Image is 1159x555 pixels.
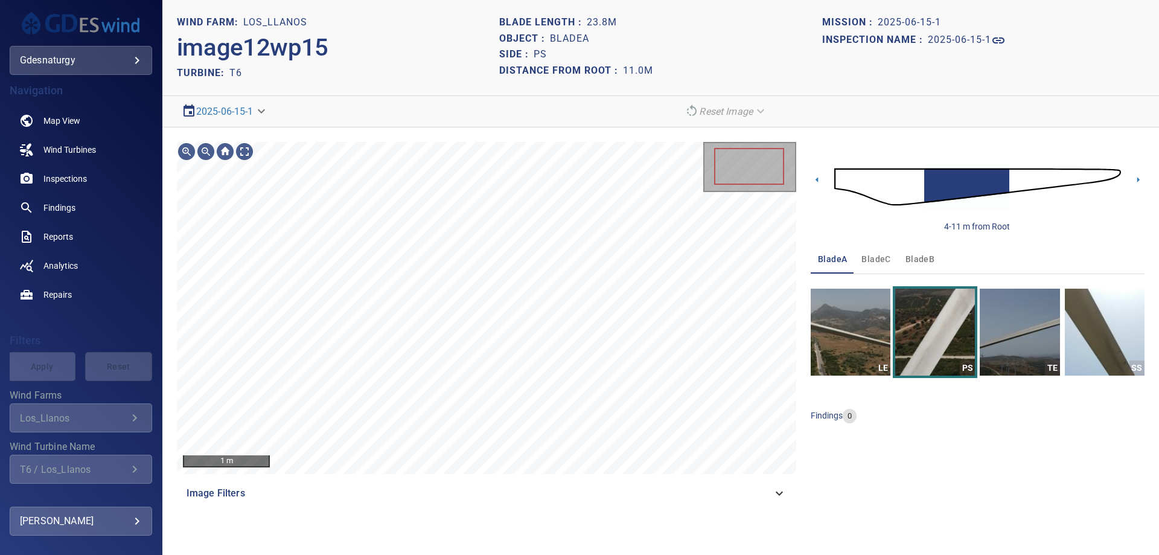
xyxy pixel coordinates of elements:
span: findings [811,411,843,420]
a: PS [895,289,975,376]
h1: 2025-06-15-1 [928,34,991,46]
a: inspections noActive [10,164,152,193]
span: Map View [43,115,80,127]
a: repairs noActive [10,280,152,309]
div: PS [960,361,975,376]
label: Wind Turbine Name [10,442,152,452]
h4: Filters [10,335,152,347]
div: Los_Llanos [20,412,127,424]
div: Image Filters [177,479,796,508]
span: Inspections [43,173,87,185]
div: [PERSON_NAME] [20,512,142,531]
img: d [834,152,1121,222]
div: Wind Turbine Name [10,455,152,484]
div: TE [1045,361,1060,376]
div: Zoom out [196,142,216,161]
div: gdesnaturgy [10,46,152,75]
a: SS [1065,289,1145,376]
h1: PS [534,49,547,60]
span: Findings [43,202,75,214]
div: LE [875,361,890,376]
a: map noActive [10,106,152,135]
h1: Side : [499,49,534,60]
h1: 2025-06-15-1 [878,17,941,28]
span: bladeC [861,252,890,267]
a: TE [980,289,1059,376]
h1: 11.0m [623,65,653,77]
div: Go home [216,142,235,161]
span: Repairs [43,289,72,301]
h1: Distance from root : [499,65,623,77]
h1: Los_Llanos [243,17,307,28]
h1: Blade length : [499,17,587,28]
span: bladeA [818,252,847,267]
h1: Object : [499,33,550,45]
div: Toggle full page [235,142,254,161]
h2: T6 [229,67,242,79]
span: Image Filters [187,486,772,501]
label: Wind Farms [10,391,152,400]
div: Reset Image [680,101,772,122]
span: Analytics [43,260,78,272]
h1: bladeA [550,33,589,45]
div: SS [1129,361,1145,376]
span: Reports [43,231,73,243]
a: analytics noActive [10,251,152,280]
h4: Navigation [10,85,152,97]
h1: WIND FARM: [177,17,243,28]
h1: 23.8m [587,17,617,28]
h2: image12wp15 [177,33,328,62]
div: gdesnaturgy [20,51,142,70]
a: 2025-06-15-1 [196,106,254,117]
h1: Mission : [822,17,878,28]
span: Wind Turbines [43,144,96,156]
span: 0 [843,411,857,422]
em: Reset Image [699,106,753,117]
a: windturbines noActive [10,135,152,164]
div: 2025-06-15-1 [177,101,273,122]
div: T6 / Los_Llanos [20,464,127,475]
h2: TURBINE: [177,67,229,79]
h1: Inspection name : [822,34,928,46]
a: reports noActive [10,222,152,251]
a: LE [811,289,890,376]
img: gdesnaturgy-logo [21,10,141,36]
div: 4-11 m from Root [944,220,1010,233]
span: bladeB [905,252,934,267]
div: Wind Farms [10,403,152,432]
a: 2025-06-15-1 [928,33,1006,48]
a: findings noActive [10,193,152,222]
div: Zoom in [177,142,196,161]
